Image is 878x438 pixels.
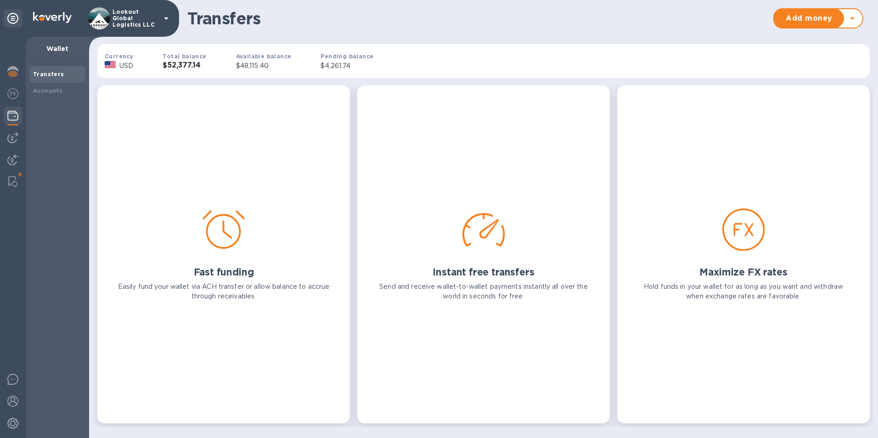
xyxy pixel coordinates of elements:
h1: Transfers [187,9,769,28]
b: Available balance [236,53,292,60]
img: Wallets [7,110,18,121]
p: $4,261.74 [321,61,373,71]
h2: Fast funding [194,266,254,278]
span: Add money [782,13,837,24]
h2: Instant free transfers [433,266,534,278]
p: Hold funds in your wallet for as long as you want and withdraw when exchange rates are favorable. [636,282,851,301]
h3: $52,377.14 [163,61,206,70]
div: Unpin categories [4,9,22,28]
b: Accounts [33,87,62,94]
p: Easily fund your wallet via ACH transfer or allow balance to accrue through receivables. [116,282,332,301]
p: Send and receive wallet-to-wallet payments instantly all over the world in seconds for free. [376,282,591,301]
p: $48,115.40 [236,61,292,71]
button: Add money [774,9,844,28]
b: Currency [105,53,133,60]
p: Lookout Global Logistics LLC [113,9,158,28]
img: Foreign exchange [7,88,18,99]
h2: Maximize FX rates [699,266,787,278]
p: USD [119,61,133,71]
b: Pending balance [321,53,373,60]
img: Logo [33,12,72,23]
p: Wallet [33,44,82,53]
b: Transfers [33,71,64,78]
b: Total balance [163,53,206,60]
